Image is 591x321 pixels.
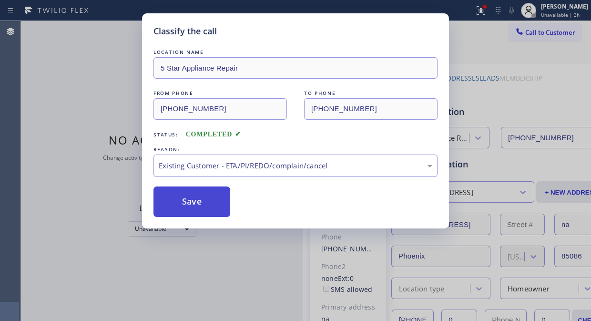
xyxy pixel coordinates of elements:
button: Save [153,186,230,217]
div: LOCATION NAME [153,47,438,57]
div: FROM PHONE [153,88,287,98]
h5: Classify the call [153,25,217,38]
input: From phone [153,98,287,120]
div: REASON: [153,145,438,155]
div: Existing Customer - ETA/PI/REDO/complain/cancel [159,160,432,171]
div: TO PHONE [304,88,438,98]
input: To phone [304,98,438,120]
span: Status: [153,131,178,138]
span: COMPLETED [186,131,241,138]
